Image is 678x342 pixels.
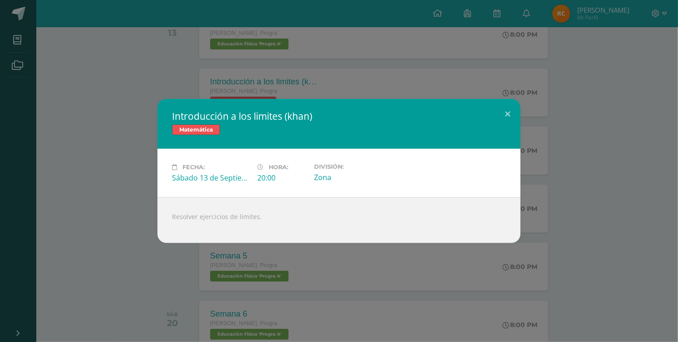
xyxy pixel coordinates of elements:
div: Resolver ejercicios de límites. [157,197,521,243]
div: Zona [314,172,392,182]
span: Fecha: [182,164,205,171]
label: División: [314,163,392,170]
span: Hora: [269,164,288,171]
h2: Introducción a los limites (khan) [172,110,506,122]
div: 20:00 [257,173,307,183]
div: Sábado 13 de Septiembre [172,173,250,183]
span: Matemática [172,124,220,135]
button: Close (Esc) [495,99,521,130]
